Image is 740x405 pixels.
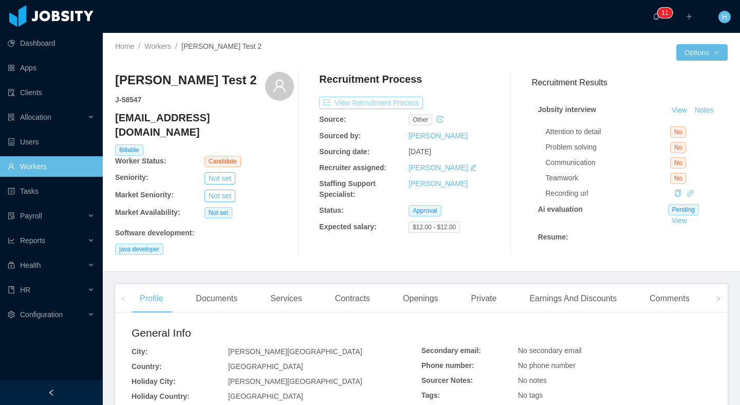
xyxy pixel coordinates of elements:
b: Market Seniority: [115,191,174,199]
button: Not set [205,190,235,202]
i: icon: bell [653,13,660,20]
div: Problem solving [546,142,671,153]
h3: Recruitment Results [532,76,728,89]
span: $12.00 - $12.00 [409,222,460,233]
i: icon: medicine-box [8,262,15,269]
b: Recruiter assigned: [319,163,386,172]
a: icon: profileTasks [8,181,95,201]
span: No phone number [518,361,576,370]
div: Attention to detail [546,126,671,137]
i: icon: link [687,190,694,197]
span: Billable [115,144,143,156]
span: / [175,42,177,50]
i: icon: solution [8,114,15,121]
span: No secondary email [518,346,582,355]
b: Worker Status: [115,157,166,165]
strong: Resume : [538,233,568,241]
span: [PERSON_NAME][GEOGRAPHIC_DATA] [228,347,362,356]
p: 1 [665,8,669,18]
i: icon: history [436,116,443,123]
sup: 11 [657,8,672,18]
b: Sourcing date: [319,148,369,156]
a: icon: robotUsers [8,132,95,152]
a: icon: pie-chartDashboard [8,33,95,53]
a: View [668,106,691,114]
span: [GEOGRAPHIC_DATA] [228,362,303,371]
b: Holiday Country: [132,392,190,400]
b: Seniority: [115,173,149,181]
b: Status: [319,206,343,214]
strong: Jobsity interview [538,105,597,114]
div: Comments [641,284,697,313]
div: Services [262,284,310,313]
button: Optionsicon: down [676,44,728,61]
b: Staffing Support Specialist: [319,179,376,198]
i: icon: copy [674,190,681,197]
a: icon: userWorkers [8,156,95,177]
b: Sourced by: [319,132,361,140]
span: H [722,11,727,23]
span: No [670,157,686,169]
b: Holiday City: [132,377,176,385]
span: java developer [115,244,163,255]
div: Teamwork [546,173,671,183]
span: [PERSON_NAME][GEOGRAPHIC_DATA] [228,377,362,385]
b: Market Availability: [115,208,180,216]
span: Pending [668,204,699,215]
b: Sourcer Notes: [421,376,473,384]
a: Home [115,42,134,50]
span: [GEOGRAPHIC_DATA] [228,392,303,400]
span: Health [20,261,41,269]
a: [PERSON_NAME] [409,132,468,140]
strong: Ai evaluation [538,205,583,213]
b: Tags: [421,391,440,399]
a: icon: exportView Recruitment Process [319,99,423,107]
h4: [EMAIL_ADDRESS][DOMAIN_NAME] [115,111,294,139]
i: icon: user [272,79,287,93]
b: City: [132,347,147,356]
i: icon: setting [8,311,15,318]
div: Copy [674,188,681,199]
div: No tags [518,390,711,401]
strong: J- 58547 [115,96,141,104]
i: icon: edit [470,164,477,171]
b: Expected salary: [319,223,376,231]
h4: Recruitment Process [319,72,422,86]
a: View [668,216,691,225]
div: Documents [188,284,246,313]
span: No [670,126,686,138]
b: Secondary email: [421,346,481,355]
span: No [670,142,686,153]
div: Openings [395,284,447,313]
div: Earnings And Discounts [521,284,625,313]
span: [PERSON_NAME] Test 2 [181,42,262,50]
a: Workers [144,42,171,50]
i: icon: book [8,286,15,293]
div: Profile [132,284,171,313]
span: other [409,114,432,125]
i: icon: line-chart [8,237,15,244]
span: [DATE] [409,148,431,156]
button: Notes [691,104,718,117]
span: Approval [409,205,441,216]
span: / [138,42,140,50]
i: icon: file-protect [8,212,15,219]
b: Phone number: [421,361,474,370]
span: Candidate [205,156,241,167]
button: icon: exportView Recruitment Process [319,97,423,109]
button: Not set [205,172,235,185]
a: [PERSON_NAME] [409,163,468,172]
b: Country: [132,362,161,371]
div: Communication [546,157,671,168]
h2: General Info [132,325,421,341]
span: Payroll [20,212,42,220]
i: icon: right [716,296,721,301]
a: icon: link [687,189,694,197]
i: icon: plus [686,13,693,20]
div: Private [463,284,505,313]
a: [PERSON_NAME] [409,179,468,188]
a: icon: auditClients [8,82,95,103]
div: Recording url [546,188,671,199]
i: icon: left [121,296,126,301]
div: Contracts [327,284,378,313]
